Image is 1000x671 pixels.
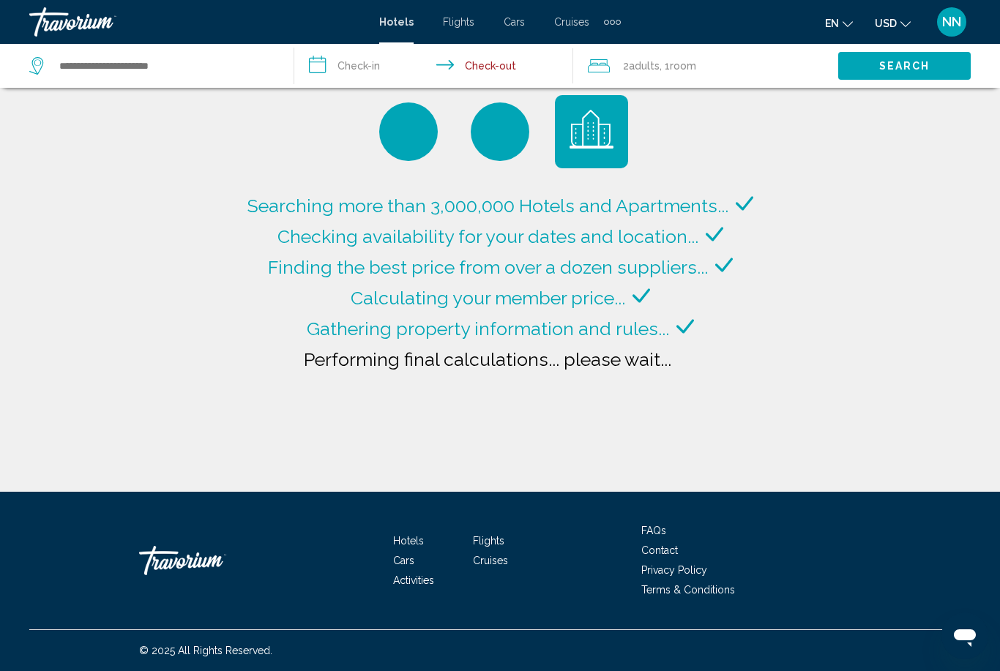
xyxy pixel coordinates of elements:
[641,584,735,596] a: Terms & Conditions
[623,56,660,76] span: 2
[554,16,589,28] a: Cruises
[941,612,988,659] iframe: Button to launch messaging window
[304,348,671,370] span: Performing final calculations... please wait...
[641,564,707,576] a: Privacy Policy
[825,18,839,29] span: en
[294,44,574,88] button: Check in and out dates
[660,56,696,76] span: , 1
[875,12,911,34] button: Change currency
[838,52,971,79] button: Search
[473,555,508,566] a: Cruises
[573,44,838,88] button: Travelers: 2 adults, 0 children
[604,10,621,34] button: Extra navigation items
[277,225,698,247] span: Checking availability for your dates and location...
[641,525,666,536] a: FAQs
[393,535,424,547] a: Hotels
[933,7,971,37] button: User Menu
[351,287,625,309] span: Calculating your member price...
[29,7,365,37] a: Travorium
[641,544,678,556] a: Contact
[942,15,961,29] span: NN
[139,645,272,656] span: © 2025 All Rights Reserved.
[879,61,930,72] span: Search
[504,16,525,28] a: Cars
[875,18,897,29] span: USD
[393,555,414,566] a: Cars
[473,535,504,547] a: Flights
[379,16,414,28] a: Hotels
[670,60,696,72] span: Room
[268,256,708,278] span: Finding the best price from over a dozen suppliers...
[139,539,286,582] a: Travorium
[825,12,853,34] button: Change language
[247,195,728,217] span: Searching more than 3,000,000 Hotels and Apartments...
[393,574,434,586] a: Activities
[443,16,474,28] a: Flights
[307,318,669,340] span: Gathering property information and rules...
[629,60,660,72] span: Adults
